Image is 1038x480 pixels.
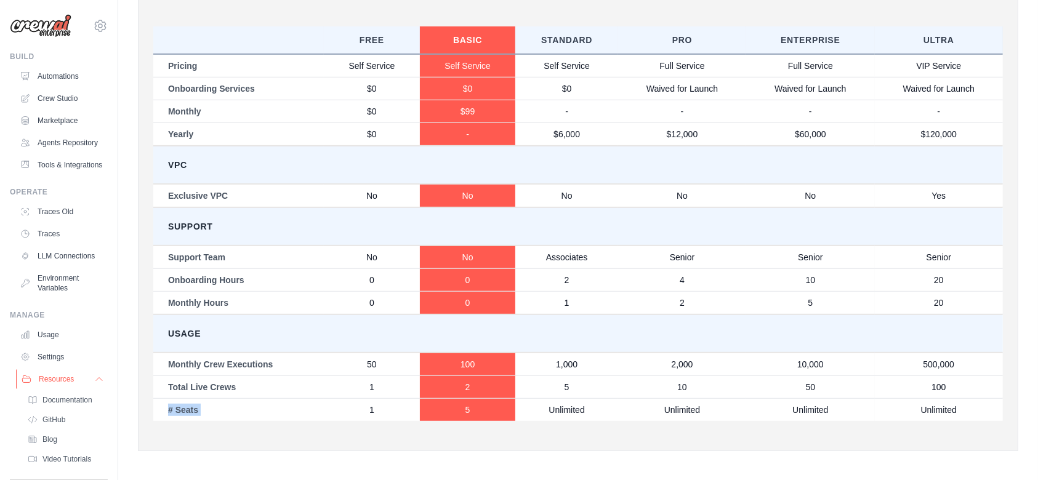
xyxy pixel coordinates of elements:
td: $120,000 [875,122,1003,146]
a: Environment Variables [15,268,108,298]
td: $0 [324,100,420,122]
td: 20 [875,268,1003,291]
td: 0 [324,291,420,314]
td: - [515,100,618,122]
td: Self Service [420,54,516,78]
td: No [324,246,420,269]
th: Basic [420,26,516,54]
td: Exclusive VPC [153,184,324,207]
span: Video Tutorials [42,454,91,464]
td: - [618,100,746,122]
a: Usage [15,325,108,345]
td: No [515,184,618,207]
span: GitHub [42,415,65,425]
td: Unlimited [875,398,1003,421]
td: Monthly [153,100,324,122]
td: 2 [420,375,516,398]
a: Automations [15,66,108,86]
td: Senior [618,246,746,269]
img: Logo [10,14,71,38]
td: $6,000 [515,122,618,146]
td: $12,000 [618,122,746,146]
td: 5 [420,398,516,421]
td: 5 [515,375,618,398]
td: 5 [746,291,874,314]
td: VPC [153,146,1003,184]
td: Unlimited [618,398,746,421]
th: Pro [618,26,746,54]
div: Operate [10,187,108,197]
a: Crew Studio [15,89,108,108]
td: Onboarding Services [153,77,324,100]
a: Traces [15,224,108,244]
td: 1 [515,291,618,314]
td: 10,000 [746,353,874,376]
td: 50 [324,353,420,376]
th: Standard [515,26,618,54]
td: Support [153,207,1003,246]
td: Monthly Hours [153,291,324,314]
td: 4 [618,268,746,291]
td: No [324,184,420,207]
td: 0 [324,268,420,291]
td: - [420,122,516,146]
td: VIP Service [875,54,1003,78]
a: Documentation [22,391,108,409]
a: Marketplace [15,111,108,130]
td: 1 [324,398,420,421]
td: No [618,184,746,207]
td: 1,000 [515,353,618,376]
td: $0 [324,77,420,100]
span: Documentation [42,395,92,405]
td: Support Team [153,246,324,269]
td: Monthly Crew Executions [153,353,324,376]
a: Agents Repository [15,133,108,153]
td: - [875,100,1003,122]
td: Associates [515,246,618,269]
td: Total Live Crews [153,375,324,398]
td: $60,000 [746,122,874,146]
td: 100 [420,353,516,376]
td: Waived for Launch [875,77,1003,100]
td: 10 [618,375,746,398]
td: Yearly [153,122,324,146]
span: Resources [39,374,74,384]
td: Self Service [515,54,618,78]
td: 100 [875,375,1003,398]
iframe: Chat Widget [976,421,1038,480]
td: 1 [324,375,420,398]
td: Self Service [324,54,420,78]
div: Build [10,52,108,62]
a: Tools & Integrations [15,155,108,175]
td: No [420,184,516,207]
td: 2 [515,268,618,291]
td: 50 [746,375,874,398]
span: Blog [42,434,57,444]
td: No [746,184,874,207]
th: Ultra [875,26,1003,54]
td: 20 [875,291,1003,314]
td: Senior [875,246,1003,269]
td: $0 [420,77,516,100]
td: Yes [875,184,1003,207]
button: Resources [16,369,109,389]
td: 500,000 [875,353,1003,376]
a: Settings [15,347,108,367]
a: Blog [22,431,108,448]
td: Pricing [153,54,324,78]
td: Senior [746,246,874,269]
td: $99 [420,100,516,122]
th: Free [324,26,420,54]
td: 0 [420,291,516,314]
td: 10 [746,268,874,291]
td: Usage [153,314,1003,353]
td: Full Service [746,54,874,78]
a: Traces Old [15,202,108,222]
td: $0 [324,122,420,146]
td: Unlimited [515,398,618,421]
td: 2 [618,291,746,314]
td: - [746,100,874,122]
td: Waived for Launch [618,77,746,100]
td: Full Service [618,54,746,78]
